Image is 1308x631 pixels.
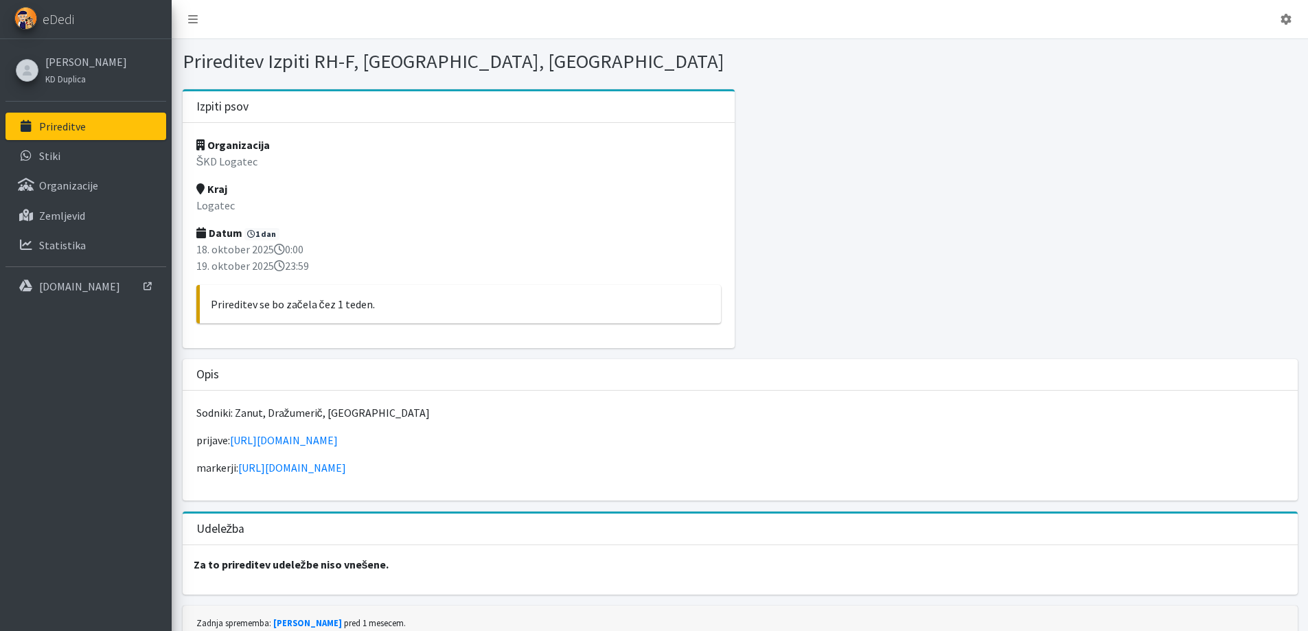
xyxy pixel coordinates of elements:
span: eDedi [43,9,74,30]
p: ŠKD Logatec [196,153,722,170]
a: Stiki [5,142,166,170]
a: [URL][DOMAIN_NAME] [238,461,346,474]
a: Statistika [5,231,166,259]
p: Organizacije [39,179,98,192]
strong: Kraj [196,182,227,196]
a: [DOMAIN_NAME] [5,273,166,300]
a: Zemljevid [5,202,166,229]
p: Sodniki: Zanut, Dražumerič, [GEOGRAPHIC_DATA] [196,404,1284,421]
a: [PERSON_NAME] [45,54,127,70]
p: [DOMAIN_NAME] [39,279,120,293]
p: Zemljevid [39,209,85,222]
a: Organizacije [5,172,166,199]
img: eDedi [14,7,37,30]
h3: Udeležba [196,522,245,536]
p: 18. oktober 2025 0:00 19. oktober 2025 23:59 [196,241,722,274]
h3: Opis [196,367,219,382]
a: KD Duplica [45,70,127,87]
p: Statistika [39,238,86,252]
small: KD Duplica [45,73,86,84]
p: prijave: [196,432,1284,448]
h1: Prireditev Izpiti RH-F, [GEOGRAPHIC_DATA], [GEOGRAPHIC_DATA] [183,49,735,73]
p: Prireditve [39,119,86,133]
span: 1 dan [244,228,280,240]
a: Prireditve [5,113,166,140]
p: Logatec [196,197,722,214]
small: Zadnja sprememba: pred 1 mesecem. [196,617,406,628]
a: [URL][DOMAIN_NAME] [230,433,338,447]
strong: Za to prireditev udeležbe niso vnešene. [194,558,389,571]
h3: Izpiti psov [196,100,249,114]
a: [PERSON_NAME] [273,617,342,628]
p: Stiki [39,149,60,163]
strong: Datum [196,226,242,240]
p: markerji: [196,459,1284,476]
strong: Organizacija [196,138,270,152]
p: Prireditev se bo začela čez 1 teden. [211,296,711,312]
